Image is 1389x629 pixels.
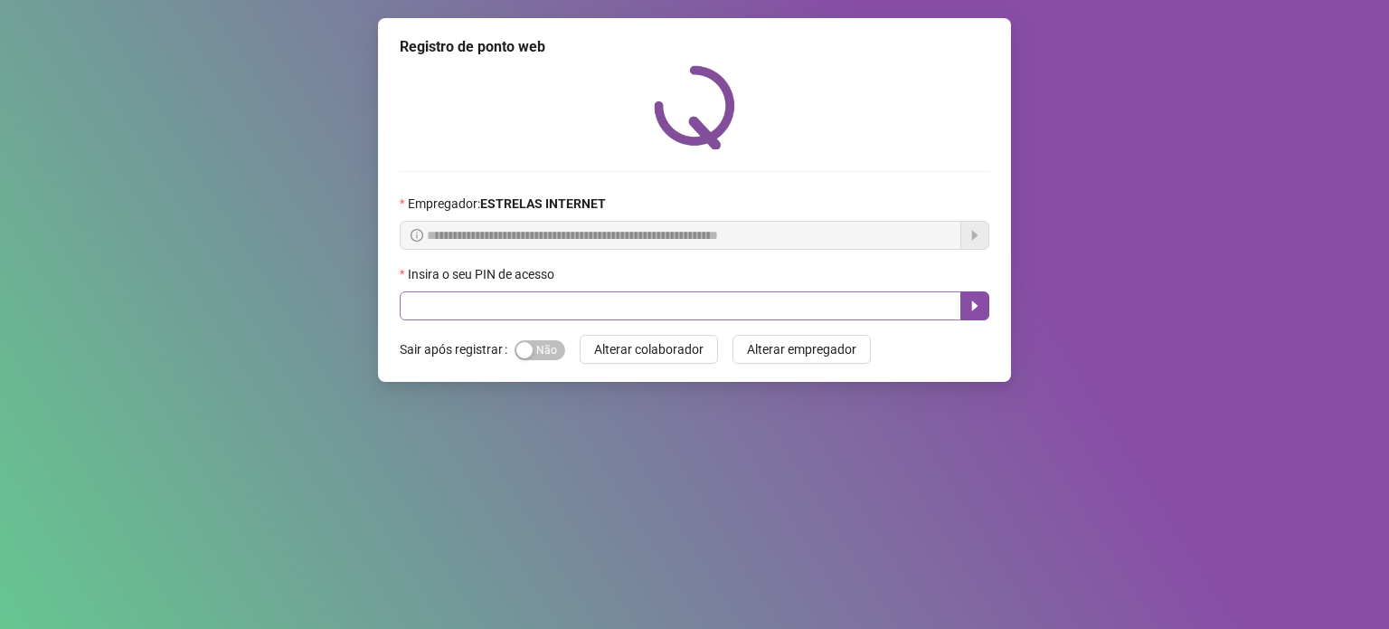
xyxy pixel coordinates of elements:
[411,229,423,242] span: info-circle
[400,264,566,284] label: Insira o seu PIN de acesso
[400,335,515,364] label: Sair após registrar
[732,335,871,364] button: Alterar empregador
[747,339,856,359] span: Alterar empregador
[408,194,606,214] span: Empregador :
[594,339,704,359] span: Alterar colaborador
[654,65,735,149] img: QRPoint
[480,196,606,211] strong: ESTRELAS INTERNET
[968,299,982,313] span: caret-right
[400,36,989,58] div: Registro de ponto web
[580,335,718,364] button: Alterar colaborador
